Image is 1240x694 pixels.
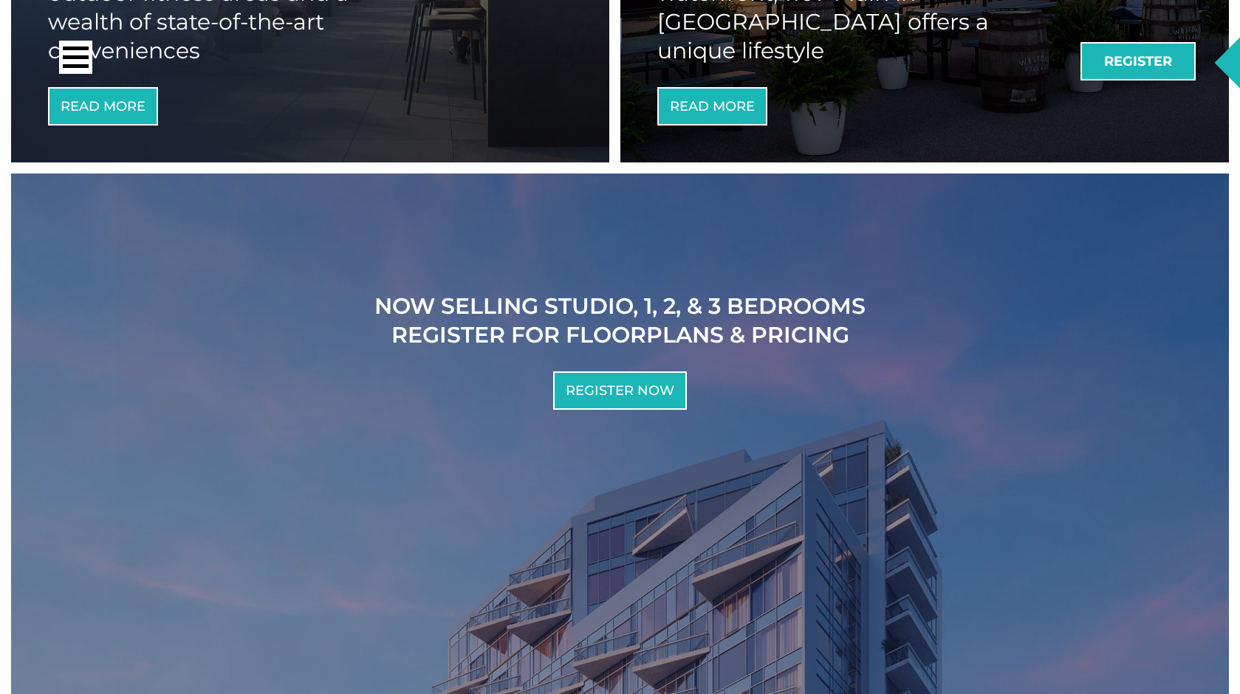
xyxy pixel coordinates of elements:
[1080,42,1196,80] a: Register
[61,100,145,113] span: Read More
[1104,55,1172,68] span: Register
[670,100,755,113] span: Read More
[566,384,674,397] span: Register Now
[368,320,872,349] h2: Register for floorplans & Pricing
[553,371,687,410] a: Register Now
[92,292,1148,320] h2: NOW SELLING Studio, 1, 2, & 3 Bedrooms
